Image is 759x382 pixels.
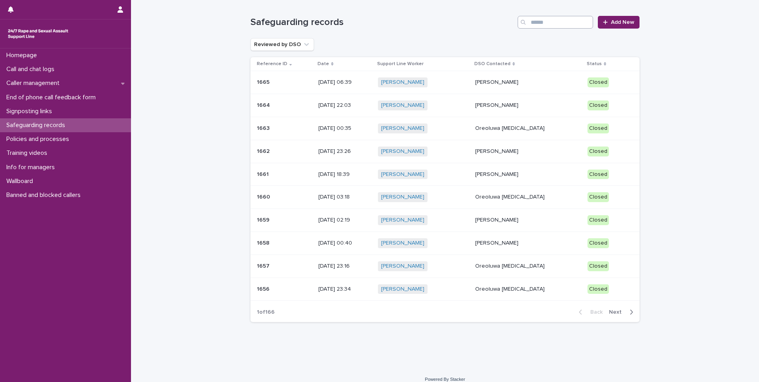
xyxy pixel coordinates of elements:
[250,186,640,209] tr: 16601660 [DATE] 03:18[PERSON_NAME] Oreoluwa [MEDICAL_DATA]Closed
[475,148,581,155] p: [PERSON_NAME]
[3,135,75,143] p: Policies and processes
[611,19,634,25] span: Add New
[318,148,371,155] p: [DATE] 23:26
[257,284,271,293] p: 1656
[318,171,371,178] p: [DATE] 18:39
[318,60,329,68] p: Date
[3,94,102,101] p: End of phone call feedback form
[381,148,424,155] a: [PERSON_NAME]
[3,52,43,59] p: Homepage
[6,26,70,42] img: rhQMoQhaT3yELyF149Cw
[598,16,640,29] a: Add New
[381,171,424,178] a: [PERSON_NAME]
[572,309,606,316] button: Back
[381,286,424,293] a: [PERSON_NAME]
[475,217,581,224] p: [PERSON_NAME]
[475,171,581,178] p: [PERSON_NAME]
[250,140,640,163] tr: 16621662 [DATE] 23:26[PERSON_NAME] [PERSON_NAME]Closed
[3,191,87,199] p: Banned and blocked callers
[318,125,371,132] p: [DATE] 00:35
[250,117,640,140] tr: 16631663 [DATE] 00:35[PERSON_NAME] Oreoluwa [MEDICAL_DATA]Closed
[475,102,581,109] p: [PERSON_NAME]
[474,60,510,68] p: DSO Contacted
[3,164,61,171] p: Info for managers
[257,215,271,224] p: 1659
[3,122,71,129] p: Safeguarding records
[586,309,603,315] span: Back
[588,192,609,202] div: Closed
[250,303,281,322] p: 1 of 166
[3,108,58,115] p: Signposting links
[250,209,640,232] tr: 16591659 [DATE] 02:19[PERSON_NAME] [PERSON_NAME]Closed
[381,125,424,132] a: [PERSON_NAME]
[318,79,371,86] p: [DATE] 06:39
[318,194,371,201] p: [DATE] 03:18
[475,263,581,270] p: Oreoluwa [MEDICAL_DATA]
[518,16,593,29] input: Search
[475,125,581,132] p: Oreoluwa [MEDICAL_DATA]
[3,177,39,185] p: Wallboard
[250,71,640,94] tr: 16651665 [DATE] 06:39[PERSON_NAME] [PERSON_NAME]Closed
[381,240,424,247] a: [PERSON_NAME]
[381,263,424,270] a: [PERSON_NAME]
[377,60,424,68] p: Support Line Worker
[475,194,581,201] p: Oreoluwa [MEDICAL_DATA]
[588,100,609,110] div: Closed
[425,377,465,382] a: Powered By Stacker
[381,79,424,86] a: [PERSON_NAME]
[475,240,581,247] p: [PERSON_NAME]
[3,149,54,157] p: Training videos
[588,147,609,156] div: Closed
[257,123,271,132] p: 1663
[257,170,270,178] p: 1661
[250,255,640,278] tr: 16571657 [DATE] 23:16[PERSON_NAME] Oreoluwa [MEDICAL_DATA]Closed
[587,60,602,68] p: Status
[257,261,271,270] p: 1657
[250,94,640,117] tr: 16641664 [DATE] 22:03[PERSON_NAME] [PERSON_NAME]Closed
[250,163,640,186] tr: 16611661 [DATE] 18:39[PERSON_NAME] [PERSON_NAME]Closed
[250,232,640,255] tr: 16581658 [DATE] 00:40[PERSON_NAME] [PERSON_NAME]Closed
[588,284,609,294] div: Closed
[250,278,640,301] tr: 16561656 [DATE] 23:34[PERSON_NAME] Oreoluwa [MEDICAL_DATA]Closed
[381,102,424,109] a: [PERSON_NAME]
[609,309,626,315] span: Next
[606,309,640,316] button: Next
[318,102,371,109] p: [DATE] 22:03
[257,147,271,155] p: 1662
[257,77,271,86] p: 1665
[318,217,371,224] p: [DATE] 02:19
[381,194,424,201] a: [PERSON_NAME]
[3,79,66,87] p: Caller management
[257,192,272,201] p: 1660
[257,238,271,247] p: 1658
[381,217,424,224] a: [PERSON_NAME]
[475,286,581,293] p: Oreoluwa [MEDICAL_DATA]
[475,79,581,86] p: [PERSON_NAME]
[588,215,609,225] div: Closed
[588,261,609,271] div: Closed
[257,100,272,109] p: 1664
[318,240,371,247] p: [DATE] 00:40
[588,123,609,133] div: Closed
[3,66,61,73] p: Call and chat logs
[318,286,371,293] p: [DATE] 23:34
[318,263,371,270] p: [DATE] 23:16
[250,38,314,51] button: Reviewed by DSO
[588,77,609,87] div: Closed
[588,238,609,248] div: Closed
[257,60,287,68] p: Reference ID
[588,170,609,179] div: Closed
[250,17,514,28] h1: Safeguarding records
